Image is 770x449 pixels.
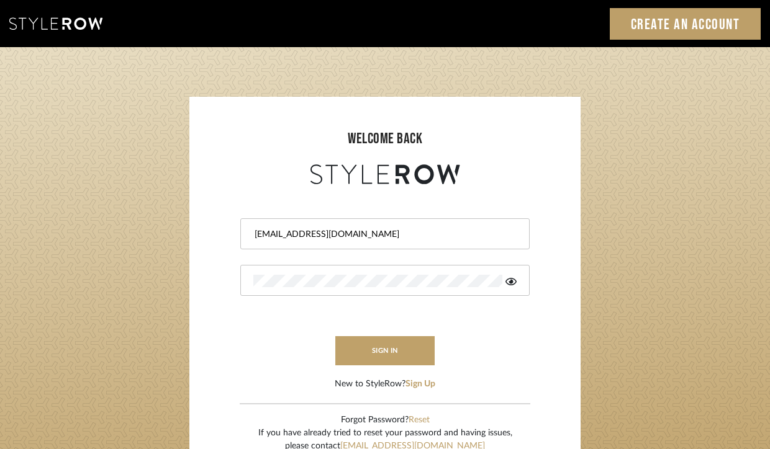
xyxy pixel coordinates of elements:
input: Email Address [253,228,514,241]
button: sign in [335,336,435,365]
button: Sign Up [405,378,435,391]
button: Reset [409,414,430,427]
div: Forgot Password? [258,414,512,427]
div: New to StyleRow? [335,378,435,391]
div: welcome back [202,128,568,150]
a: Create an Account [610,8,761,40]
